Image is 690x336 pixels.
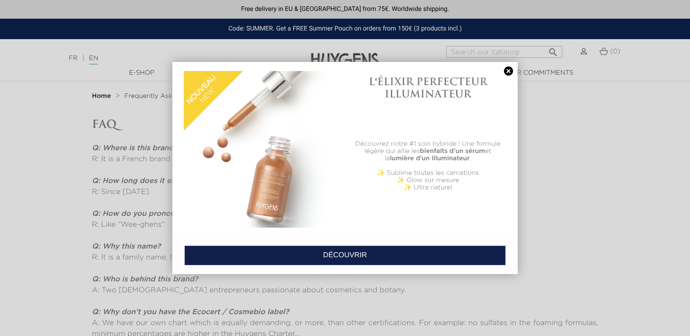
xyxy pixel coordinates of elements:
[350,177,506,184] p: ✨ Glow sur mesure
[420,148,485,154] b: bienfaits d'un sérum
[350,169,506,177] p: ✨ Sublime toutes les carnations
[184,245,506,265] a: DÉCOUVRIR
[350,76,506,100] h1: L'ÉLIXIR PERFECTEUR ILLUMINATEUR
[350,184,506,191] p: ✨ Ultra naturel
[350,140,506,162] p: Découvrez notre #1 soin hybride ! Une formule légère qui allie les et la .
[390,155,470,162] b: lumière d'un illuminateur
